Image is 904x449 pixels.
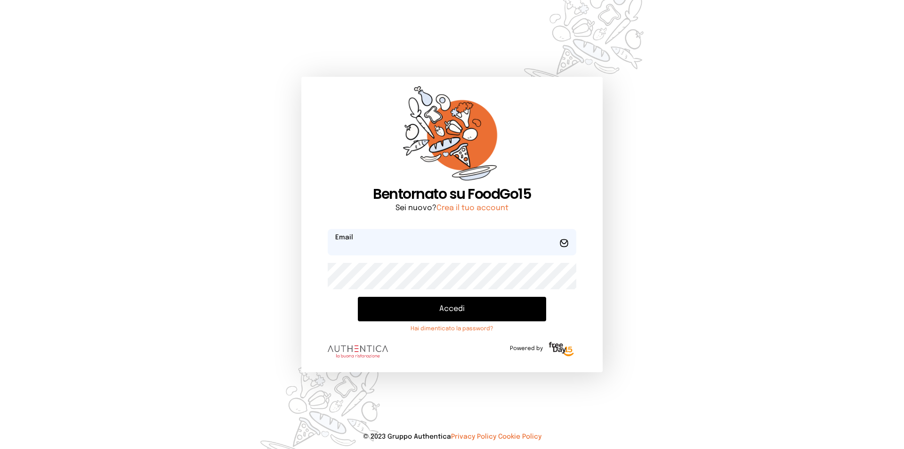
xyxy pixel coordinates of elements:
img: logo.8f33a47.png [328,345,388,358]
img: logo-freeday.3e08031.png [547,340,576,359]
img: sticker-orange.65babaf.png [403,86,501,186]
a: Hai dimenticato la password? [358,325,546,333]
button: Accedi [358,297,546,321]
a: Privacy Policy [451,433,496,440]
a: Cookie Policy [498,433,541,440]
p: Sei nuovo? [328,203,576,214]
span: Powered by [510,345,543,352]
a: Crea il tuo account [436,204,508,212]
p: © 2023 Gruppo Authentica [15,432,889,441]
h1: Bentornato su FoodGo15 [328,186,576,203]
